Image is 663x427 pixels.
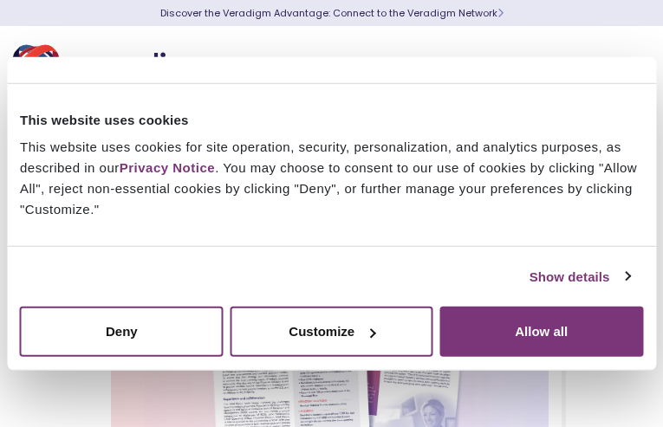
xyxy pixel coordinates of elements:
button: Allow all [439,307,643,357]
button: Toggle Navigation Menu [611,45,637,90]
a: Show details [530,266,630,287]
a: Discover the Veradigm Advantage: Connect to the Veradigm NetworkLearn More [160,6,504,20]
button: Deny [20,307,224,357]
div: This website uses cookies for site operation, security, personalization, and analytics purposes, ... [20,137,643,220]
a: Privacy Notice [120,160,215,175]
button: Customize [230,307,433,357]
div: This website uses cookies [20,109,643,130]
span: Learn More [497,6,504,20]
img: Veradigm logo [13,39,221,96]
